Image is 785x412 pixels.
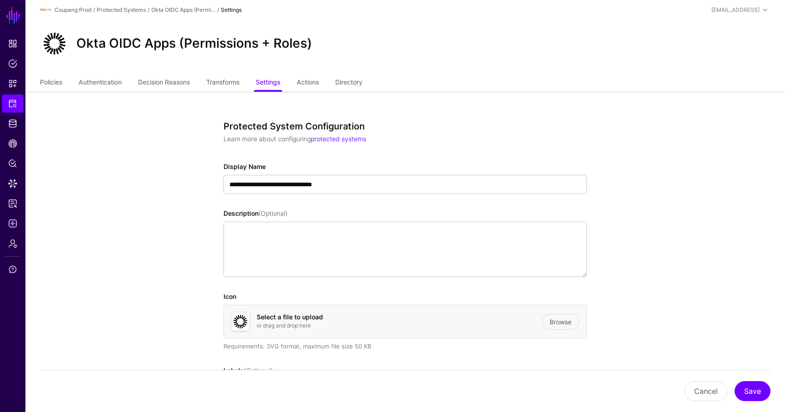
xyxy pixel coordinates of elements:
[8,79,17,88] span: Snippets
[311,135,366,143] a: protected systems
[91,6,97,14] div: /
[258,209,288,217] span: (Optional)
[2,74,24,93] a: Snippets
[40,29,69,58] img: svg+xml;base64,PHN2ZyB3aWR0aD0iNjQiIGhlaWdodD0iNjQiIHZpZXdCb3g9IjAgMCA2NCA2NCIgZmlsbD0ibm9uZSIgeG...
[685,381,727,401] button: Cancel
[256,74,280,92] a: Settings
[224,292,236,301] label: Icon
[8,159,17,168] span: Policy Lens
[151,6,215,13] a: Okta OIDC Apps (Permi...
[257,313,542,321] h4: Select a file to upload
[224,208,288,218] label: Description
[224,366,273,375] label: Labels
[76,36,312,51] h2: Okta OIDC Apps (Permissions + Roles)
[224,134,580,144] p: Learn more about configuring
[711,6,760,14] div: [EMAIL_ADDRESS]
[8,119,17,128] span: Identity Data Fabric
[224,121,580,132] h3: Protected System Configuration
[2,154,24,173] a: Policy Lens
[97,6,146,13] a: Protected Systems
[8,99,17,108] span: Protected Systems
[231,313,249,331] img: svg+xml;base64,PHN2ZyB3aWR0aD0iNjQiIGhlaWdodD0iNjQiIHZpZXdCb3g9IjAgMCA2NCA2NCIgZmlsbD0ibm9uZSIgeG...
[8,139,17,148] span: CAEP Hub
[146,6,151,14] div: /
[8,179,17,188] span: Data Lens
[2,114,24,133] a: Identity Data Fabric
[2,214,24,233] a: Logs
[297,74,319,92] a: Actions
[335,74,363,92] a: Directory
[206,74,239,92] a: Transforms
[138,74,190,92] a: Decision Reasons
[257,322,542,330] p: or drag and drop here
[55,6,91,13] a: Coupang Prod
[2,174,24,193] a: Data Lens
[2,55,24,73] a: Policies
[2,134,24,153] a: CAEP Hub
[79,74,122,92] a: Authentication
[8,199,17,208] span: Access Reporting
[735,381,770,401] button: Save
[8,239,17,248] span: Admin
[224,342,587,351] div: Requirements: SVG format, maximum file size 50 KB
[8,219,17,228] span: Logs
[8,265,17,274] span: Support
[2,194,24,213] a: Access Reporting
[40,5,51,15] img: svg+xml;base64,PHN2ZyBpZD0iTG9nbyIgeG1sbnM9Imh0dHA6Ly93d3cudzMub3JnLzIwMDAvc3ZnIiB3aWR0aD0iMTIxLj...
[5,5,21,25] a: SGNL
[542,314,579,330] a: Browse
[215,6,221,14] div: /
[2,234,24,253] a: Admin
[8,39,17,48] span: Dashboard
[244,367,273,374] span: (Optional)
[221,6,242,13] strong: Settings
[224,162,266,171] label: Display Name
[2,94,24,113] a: Protected Systems
[40,74,62,92] a: Policies
[8,59,17,68] span: Policies
[2,35,24,53] a: Dashboard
